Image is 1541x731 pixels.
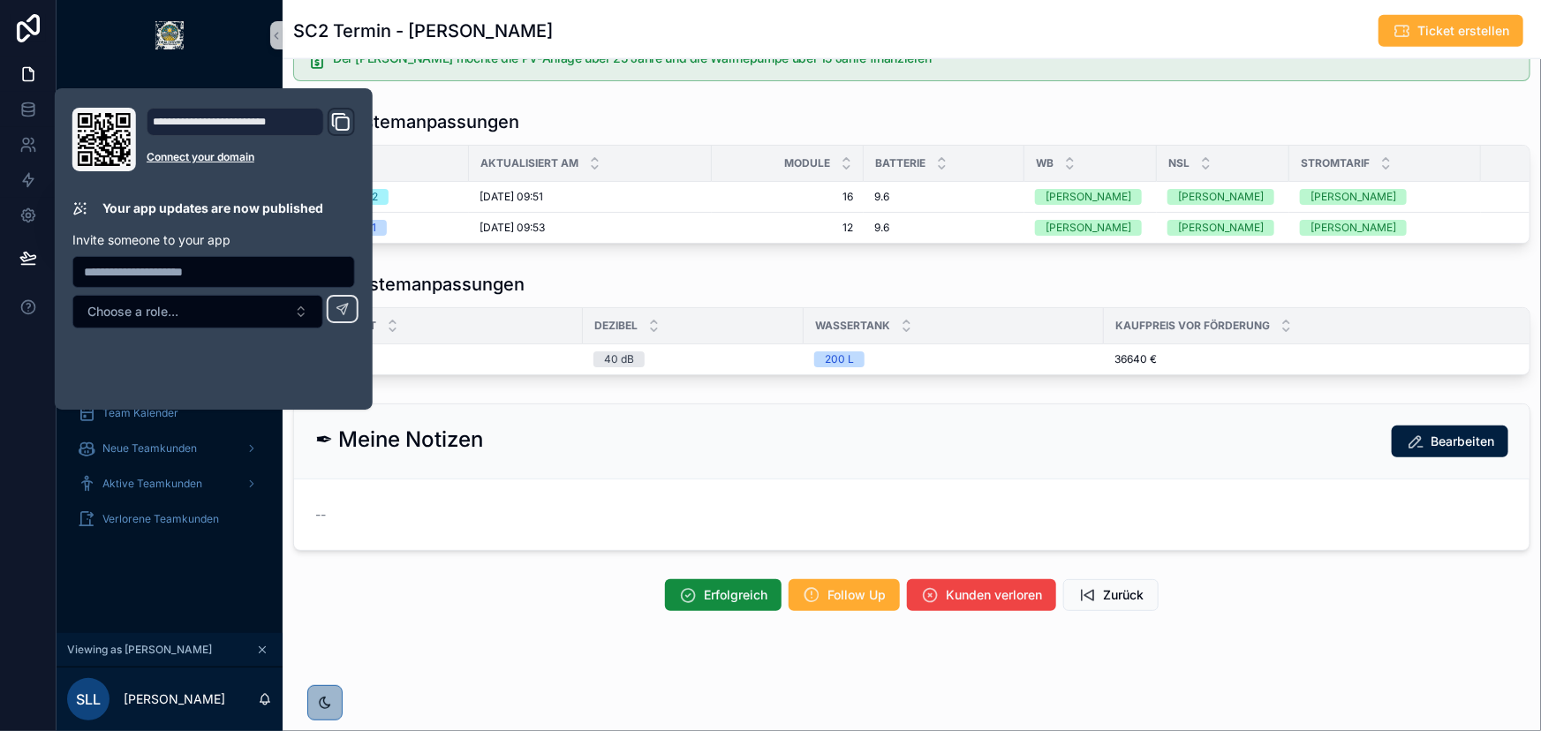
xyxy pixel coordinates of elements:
span: 9.6 [874,221,889,235]
span: Team Kalender [102,406,178,420]
div: [PERSON_NAME] [1311,220,1396,236]
div: scrollable content [57,71,283,558]
h1: ⚙ PV Systemanpassungen [293,109,519,134]
span: Dezibel [594,319,638,333]
button: Zurück [1063,579,1159,611]
a: Neue Teamkunden [67,433,272,464]
span: Kaufpreis vor Förderung [1115,319,1270,333]
span: Stromtarif [1301,156,1370,170]
p: Your app updates are now published [102,200,323,217]
span: 9.6 [874,190,889,204]
a: Aktive Teamkunden [67,468,272,500]
p: Invite someone to your app [72,231,355,249]
span: Verlorene Teamkunden [102,512,219,526]
div: [PERSON_NAME] [1311,189,1396,205]
div: 40 dB [604,351,634,367]
h1: ⚙ WP Systemanpassungen [293,272,525,297]
p: [PERSON_NAME] [124,690,225,708]
button: Follow Up [789,579,900,611]
span: Aktive Teamkunden [102,477,202,491]
a: Connect your domain [147,150,355,164]
span: 36640 € [1114,352,1157,366]
button: Erfolgreich [665,579,782,611]
a: Verlorene Teamkunden [67,503,272,535]
span: [DATE] 09:51 [480,190,543,204]
span: Ticket erstellen [1417,22,1509,40]
div: [PERSON_NAME] [1178,189,1264,205]
button: Ticket erstellen [1379,15,1523,47]
span: -- [315,506,326,524]
span: 12 [722,221,853,235]
span: WB [1036,156,1054,170]
span: Bearbeiten [1431,433,1494,450]
span: Follow Up [827,586,886,604]
button: Select Button [72,295,323,328]
div: [PERSON_NAME] [1046,189,1131,205]
h1: SC2 Termin - [PERSON_NAME] [293,19,553,43]
span: Module [784,156,830,170]
span: Batterie [875,156,925,170]
div: Domain and Custom Link [147,108,355,171]
span: Neue Teamkunden [102,441,197,456]
span: SLL [76,689,101,710]
a: Monatliche Performance [67,83,272,115]
div: [PERSON_NAME] [1046,220,1131,236]
span: Choose a role... [87,303,178,320]
span: 16 [722,190,853,204]
h5: Der Kunde möchte die PV-Anlage über 25 Jahre und die Wärmepumpe über 15 Jahre finanzieren [333,52,1515,64]
span: Viewing as [PERSON_NAME] [67,643,212,657]
a: Team Kalender [67,397,272,429]
img: App logo [155,21,184,49]
span: NSL [1168,156,1190,170]
div: [PERSON_NAME] [1178,220,1264,236]
span: Erfolgreich [704,586,767,604]
span: Aktualisiert am [480,156,578,170]
span: Zurück [1103,586,1144,604]
h2: ✒ Meine Notizen [315,426,483,454]
span: [DATE] 09:53 [480,221,545,235]
span: Wassertank [815,319,890,333]
span: Kunden verloren [946,586,1042,604]
div: 200 L [825,351,854,367]
button: Kunden verloren [907,579,1056,611]
button: Bearbeiten [1392,426,1508,457]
